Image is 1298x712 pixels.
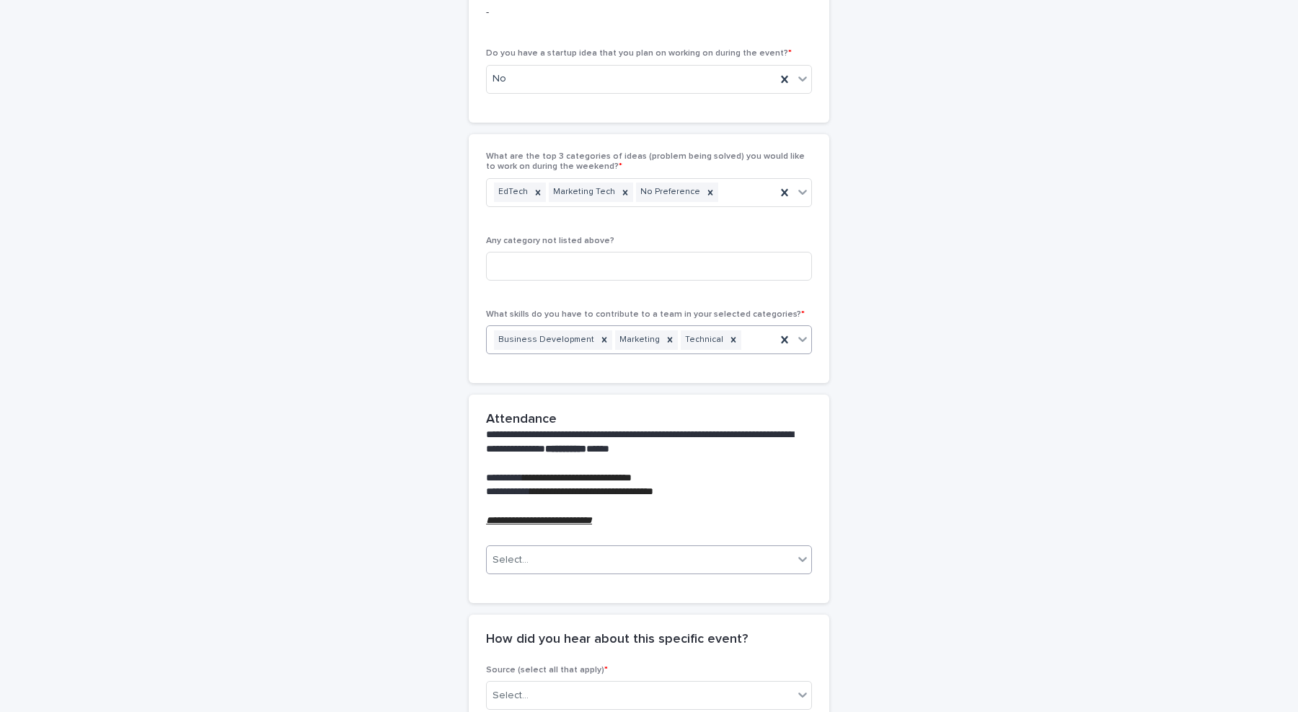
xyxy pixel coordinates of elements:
div: Business Development [494,330,596,350]
div: Marketing Tech [549,183,617,202]
h2: How did you hear about this specific event? [486,632,748,648]
span: Do you have a startup idea that you plan on working on during the event? [486,49,792,58]
div: EdTech [494,183,530,202]
div: No Preference [636,183,702,202]
div: Marketing [615,330,662,350]
div: Technical [681,330,725,350]
div: Select... [493,553,529,568]
span: No [493,71,506,87]
h2: Attendance [486,412,557,428]
div: Select... [493,688,529,703]
span: Source (select all that apply) [486,666,608,674]
span: What are the top 3 categories of ideas (problem being solved) you would like to work on during th... [486,152,805,171]
p: - [486,5,812,20]
span: Any category not listed above? [486,237,614,245]
span: What skills do you have to contribute to a team in your selected categories? [486,310,805,319]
